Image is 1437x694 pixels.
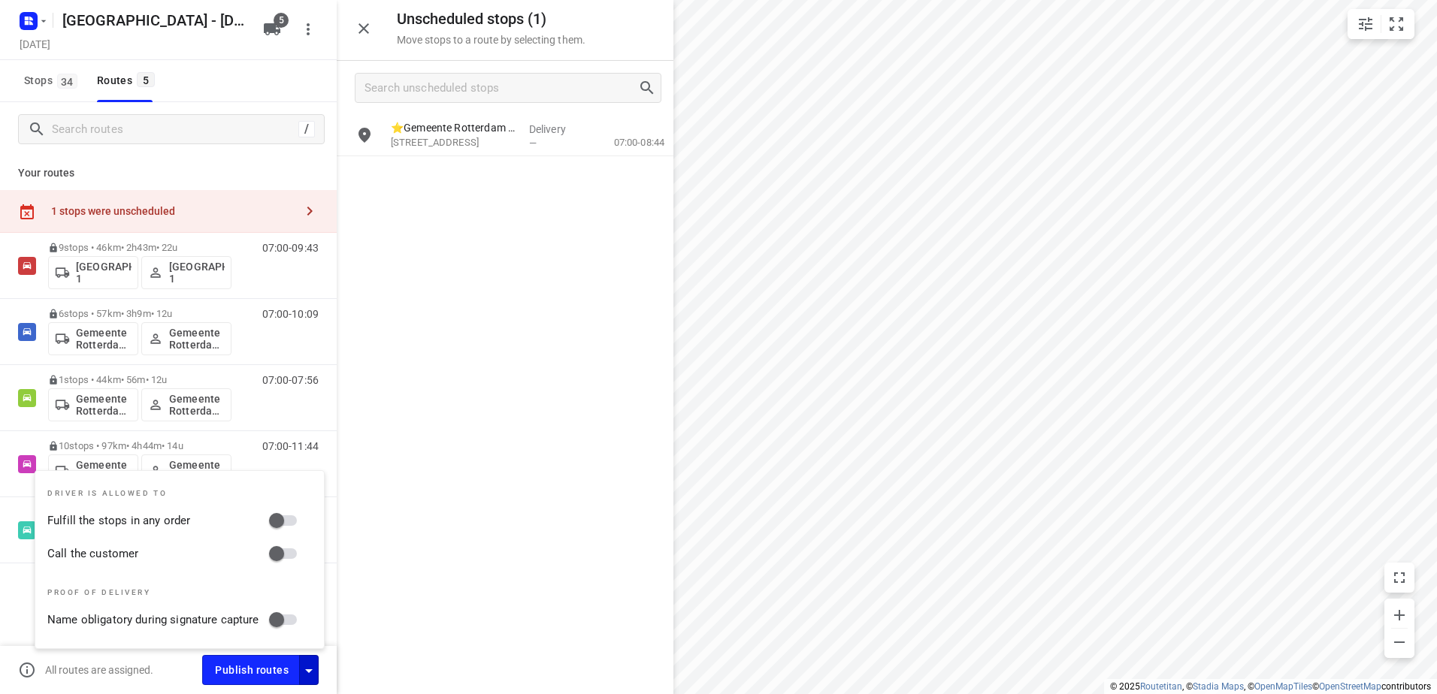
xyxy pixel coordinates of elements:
[529,137,537,149] span: —
[48,308,231,319] p: 6 stops • 57km • 3h9m • 12u
[76,327,132,351] p: Gemeente Rotterdam 2
[397,11,585,28] h5: Unscheduled stops ( 1 )
[262,242,319,254] p: 07:00-09:43
[48,454,138,487] button: Gemeente Rotterdam 4
[298,121,315,137] div: /
[45,664,153,676] p: All routes are assigned.
[141,388,231,421] button: Gemeente Rotterdam 3
[48,374,231,385] p: 1 stops • 44km • 56m • 12u
[262,374,319,386] p: 07:00-07:56
[1319,681,1381,692] a: OpenStreetMap
[293,14,323,44] button: More
[337,115,673,692] div: grid
[169,261,225,285] p: [GEOGRAPHIC_DATA] 1
[47,611,259,629] label: Name obligatory during signature capture
[262,440,319,452] p: 07:00-11:44
[1140,681,1182,692] a: Routetitan
[1348,9,1414,39] div: small contained button group
[365,77,638,100] input: Search unscheduled stops
[391,120,517,135] p: ⭐Gemeente Rotterdam - Rotterdam Inclusief - Zuidlaardermeer(Ton Stolk)
[391,135,517,150] p: Zuidlaardermeer 10, Rotterdam
[141,256,231,289] button: [GEOGRAPHIC_DATA] 1
[141,322,231,355] button: Gemeente Rotterdam 2
[57,74,77,89] span: 34
[48,322,138,355] button: Gemeente Rotterdam 2
[397,34,585,46] p: Move stops to a route by selecting them.
[1254,681,1312,692] a: OpenMapTiles
[137,72,155,87] span: 5
[257,14,287,44] button: 5
[349,14,379,44] button: Close
[169,393,225,417] p: Gemeente Rotterdam 3
[590,135,664,150] p: 07:00-08:44
[18,165,319,181] p: Your routes
[262,308,319,320] p: 07:00-10:09
[529,122,585,137] p: Delivery
[47,545,138,563] label: Call the customer
[274,13,289,28] span: 5
[48,440,231,451] p: 10 stops • 97km • 4h44m • 14u
[169,459,225,483] p: Gemeente Rotterdam 4
[169,327,225,351] p: Gemeente Rotterdam 2
[1381,9,1411,39] button: Fit zoom
[1110,681,1431,692] li: © 2025 , © , © © contributors
[51,205,295,217] div: 1 stops were unscheduled
[47,588,306,597] p: Proof of delivery
[76,261,132,285] p: [GEOGRAPHIC_DATA] 1
[141,454,231,487] button: Gemeente Rotterdam 4
[56,8,251,32] h5: Gemeente Rotterdam - Monday
[48,256,138,289] button: [GEOGRAPHIC_DATA] 1
[76,459,132,483] p: Gemeente Rotterdam 4
[1193,681,1244,692] a: Stadia Maps
[76,393,132,417] p: Gemeente Rotterdam 3
[97,71,159,90] div: Routes
[52,118,298,141] input: Search routes
[202,655,300,684] button: Publish routes
[48,242,231,253] p: 9 stops • 46km • 2h43m • 22u
[48,388,138,421] button: Gemeente Rotterdam 3
[215,661,289,680] span: Publish routes
[300,660,318,679] div: Driver app settings
[14,35,56,53] h5: Project date
[24,71,82,90] span: Stops
[47,489,306,498] p: Driver is allowed to
[638,79,661,97] div: Search
[47,512,190,530] label: Fulfill the stops in any order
